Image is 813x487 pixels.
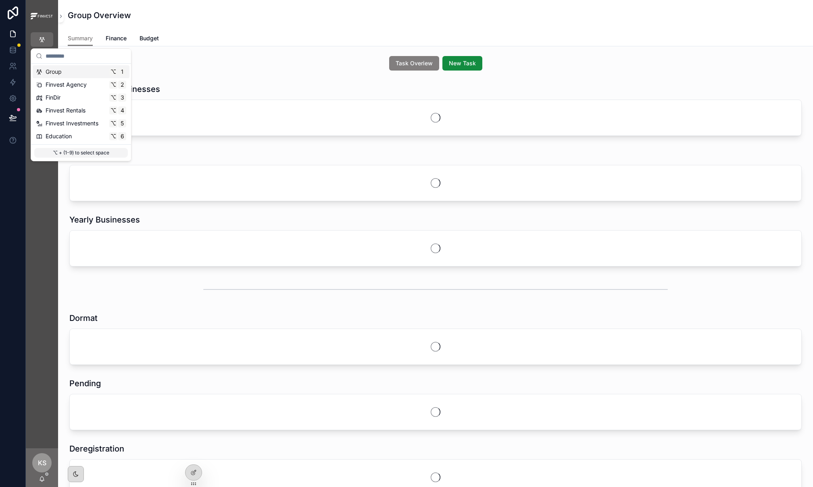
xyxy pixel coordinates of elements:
h1: Dormat [69,312,98,324]
span: 2 [119,81,125,88]
span: ⌥ [110,133,117,139]
div: Suggestions [31,64,131,144]
span: Group [46,68,62,76]
div: scrollable content [26,47,58,158]
span: ⌥ [110,81,117,88]
h1: Yearly Businesses [69,214,140,225]
span: Summary [68,34,93,42]
span: ⌥ [110,69,117,75]
span: KS [38,458,46,468]
span: 3 [119,94,125,101]
h1: Deregistration [69,443,124,454]
a: Summary [68,31,93,46]
button: Task Overiew [389,56,439,71]
button: New Task [442,56,482,71]
span: ⌥ [110,107,117,114]
a: Budget [140,31,159,47]
span: Finvest Rentals [46,106,85,114]
span: ⌥ [110,120,117,127]
span: 5 [119,120,125,127]
span: 4 [119,107,125,114]
span: Task Overiew [396,59,433,67]
span: 6 [119,133,125,139]
span: Budget [140,34,159,42]
h1: Pending [69,378,101,389]
span: FinDir [46,94,60,102]
p: ⌥ + (1-9) to select space [34,148,128,158]
span: Education [46,132,72,140]
span: New Task [449,59,476,67]
a: Finance [106,31,127,47]
span: 1 [119,69,125,75]
span: ⌥ [110,94,117,101]
span: Finance [106,34,127,42]
span: Finvest Agency [46,81,87,89]
img: App logo [31,13,53,20]
span: Finvest Investments [46,119,98,127]
h1: Group Overview [68,10,131,21]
